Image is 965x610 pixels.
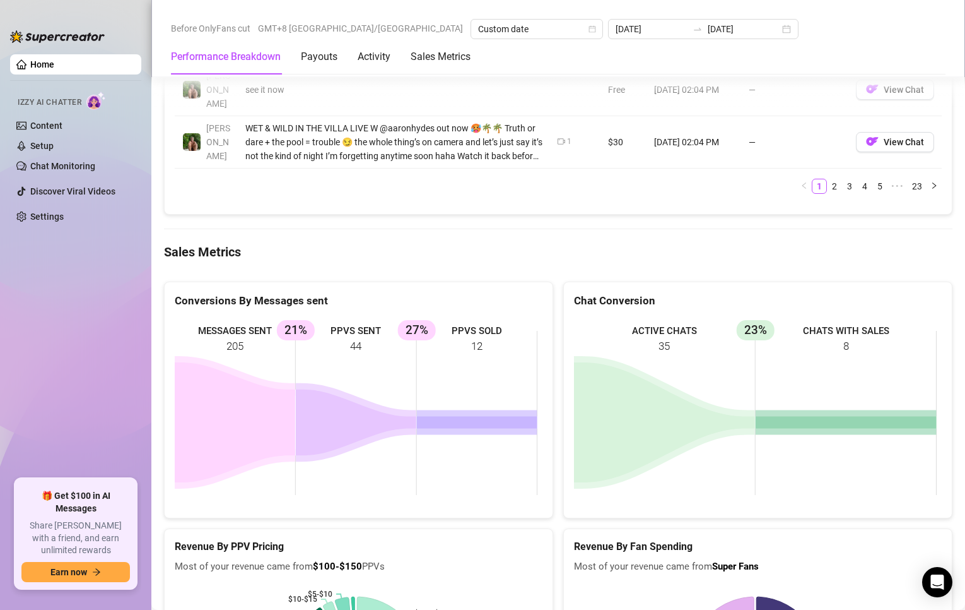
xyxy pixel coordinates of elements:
[30,59,54,69] a: Home
[708,22,780,36] input: End date
[741,64,848,116] td: —
[927,179,942,194] li: Next Page
[301,49,337,64] div: Payouts
[258,19,463,38] span: GMT+8 [GEOGRAPHIC_DATA]/[GEOGRAPHIC_DATA]
[478,20,595,39] span: Custom date
[558,138,565,145] span: video-camera
[856,132,934,152] button: OFView Chat
[245,121,542,163] div: WET & WILD IN THE VILLA LIVE W @aaronhydes out now 🥵🌴🌴 Truth or dare + the pool = trouble 😏 the w...
[693,24,703,34] span: swap-right
[872,179,887,194] li: 5
[183,81,201,99] img: Nathaniel
[712,561,759,572] b: Super Fans
[171,19,250,38] span: Before OnlyFans cut
[600,64,646,116] td: Free
[175,292,542,309] div: Conversions By Messages sent
[288,595,317,604] text: $10-$15
[92,568,101,577] span: arrow-right
[245,83,542,97] div: see it now
[884,137,924,147] span: View Chat
[206,71,230,109] span: [PERSON_NAME]
[812,179,827,194] li: 1
[866,83,879,95] img: OF
[30,141,54,151] a: Setup
[857,179,872,194] li: 4
[30,212,64,222] a: Settings
[171,49,281,64] div: Performance Breakdown
[866,135,879,148] img: OF
[884,85,924,95] span: View Chat
[175,559,542,575] span: Most of your revenue came from PPVs
[887,179,908,194] li: Next 5 Pages
[358,49,390,64] div: Activity
[858,179,872,193] a: 4
[887,179,908,194] span: •••
[574,292,942,309] div: Chat Conversion
[908,179,927,194] li: 23
[313,561,362,572] b: $100-$150
[856,140,934,150] a: OFView Chat
[693,24,703,34] span: to
[827,179,842,194] li: 2
[206,123,230,161] span: [PERSON_NAME]
[616,22,687,36] input: Start date
[30,121,62,131] a: Content
[21,520,130,557] span: Share [PERSON_NAME] with a friend, and earn unlimited rewards
[741,116,848,169] td: —
[183,133,201,151] img: Nathaniel
[812,179,826,193] a: 1
[86,92,106,110] img: AI Chatter
[567,136,571,148] div: 1
[588,25,596,33] span: calendar
[10,30,105,43] img: logo-BBDzfeDw.svg
[175,539,542,554] h5: Revenue By PPV Pricing
[164,243,952,261] h4: Sales Metrics
[930,182,938,189] span: right
[30,186,115,196] a: Discover Viral Videos
[856,87,934,97] a: OFView Chat
[574,559,942,575] span: Most of your revenue came from
[18,97,81,109] span: Izzy AI Chatter
[828,179,841,193] a: 2
[50,567,87,577] span: Earn now
[927,179,942,194] button: right
[600,116,646,169] td: $30
[646,64,741,116] td: [DATE] 02:04 PM
[21,490,130,515] span: 🎁 Get $100 in AI Messages
[856,80,934,100] button: OFView Chat
[800,182,808,189] span: left
[30,161,95,171] a: Chat Monitoring
[646,116,741,169] td: [DATE] 02:04 PM
[908,179,926,193] a: 23
[922,567,952,597] div: Open Intercom Messenger
[411,49,471,64] div: Sales Metrics
[308,590,332,599] text: $5-$10
[797,179,812,194] li: Previous Page
[843,179,857,193] a: 3
[574,539,942,554] h5: Revenue By Fan Spending
[873,179,887,193] a: 5
[797,179,812,194] button: left
[842,179,857,194] li: 3
[21,562,130,582] button: Earn nowarrow-right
